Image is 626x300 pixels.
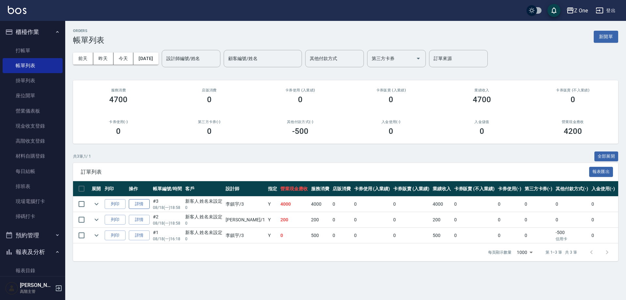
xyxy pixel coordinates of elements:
p: 高階主管 [20,289,53,294]
img: Logo [8,6,26,14]
a: 排班表 [3,179,63,194]
button: 前天 [73,53,93,65]
a: 高階收支登錄 [3,134,63,149]
td: 0 [331,228,352,243]
p: 08/18 (一) 18:58 [153,205,182,211]
th: 帳單編號/時間 [151,181,184,197]
button: save [547,4,560,17]
th: 卡券使用(-) [496,181,523,197]
h2: 卡券販賣 (不入業績) [535,88,610,92]
td: Y [266,212,279,228]
button: 報表匯出 [589,167,613,177]
td: 0 [554,197,590,212]
td: 0 [392,197,431,212]
th: 設計師 [224,181,266,197]
h2: ORDERS [73,29,104,33]
div: 新客人 姓名未設定 [185,229,223,236]
p: 第 1–3 筆 共 3 筆 [545,249,577,255]
h2: 其他付款方式(-) [262,120,338,124]
h3: 0 [207,95,212,104]
button: expand row [92,215,101,225]
td: 李鎮宇 /3 [224,228,266,243]
a: 營業儀表板 [3,103,63,118]
p: 08/18 (一) 18:58 [153,220,182,226]
td: 4000 [431,197,453,212]
a: 每日結帳 [3,164,63,179]
a: 報表目錄 [3,263,63,278]
th: 業績收入 [431,181,453,197]
h2: 店販消費 [172,88,247,92]
div: 新客人 姓名未設定 [185,213,223,220]
button: 登出 [593,5,618,17]
td: 500 [431,228,453,243]
td: 4000 [309,197,331,212]
p: 信用卡 [556,236,588,242]
td: 0 [352,228,392,243]
td: Y [266,228,279,243]
div: Z One [574,7,588,15]
th: 店販消費 [331,181,352,197]
button: 報表及分析 [3,244,63,261]
span: 訂單列表 [81,169,589,175]
h2: 卡券使用 (入業績) [262,88,338,92]
a: 詳情 [129,199,150,209]
td: 0 [453,212,496,228]
h5: [PERSON_NAME] [20,282,53,289]
div: 新客人 姓名未設定 [185,198,223,205]
td: 200 [309,212,331,228]
td: 0 [392,212,431,228]
a: 新開單 [594,33,618,39]
td: 4000 [279,197,309,212]
a: 掃碼打卡 [3,209,63,224]
td: 0 [453,228,496,243]
td: 200 [431,212,453,228]
h3: 0 [480,127,484,136]
td: 0 [590,228,617,243]
td: 0 [523,197,554,212]
p: 每頁顯示數量 [488,249,512,255]
button: 列印 [105,199,126,209]
h3: 0 [116,127,121,136]
h3: 服務消費 [81,88,156,92]
th: 指定 [266,181,279,197]
td: 0 [523,212,554,228]
td: 李鎮宇 /3 [224,197,266,212]
th: 其他付款方式(-) [554,181,590,197]
button: 今天 [113,53,134,65]
h2: 卡券使用(-) [81,120,156,124]
th: 展開 [90,181,103,197]
p: 0 [185,220,223,226]
button: 昨天 [93,53,113,65]
td: 500 [309,228,331,243]
button: 櫃檯作業 [3,24,63,40]
th: 第三方卡券(-) [523,181,554,197]
td: 0 [352,212,392,228]
h3: 4700 [473,95,491,104]
button: 列印 [105,230,126,241]
td: 0 [496,212,523,228]
h2: 卡券販賣 (入業績) [353,88,429,92]
div: 1000 [514,244,535,261]
td: 0 [496,197,523,212]
button: expand row [92,199,101,209]
td: 0 [331,212,352,228]
h3: 4700 [109,95,127,104]
a: 現金收支登錄 [3,118,63,134]
button: 新開單 [594,31,618,43]
td: 0 [352,197,392,212]
th: 客戶 [184,181,224,197]
td: 0 [331,197,352,212]
th: 卡券使用 (入業績) [352,181,392,197]
h3: 0 [571,95,575,104]
button: 全部展開 [594,151,619,162]
img: Person [5,282,18,295]
button: [DATE] [133,53,158,65]
h2: 入金儲值 [444,120,520,124]
a: 掛單列表 [3,73,63,88]
button: 列印 [105,215,126,225]
a: 報表匯出 [589,168,613,175]
a: 詳情 [129,215,150,225]
p: 0 [185,205,223,211]
button: Open [413,53,424,64]
h2: 營業現金應收 [535,120,610,124]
